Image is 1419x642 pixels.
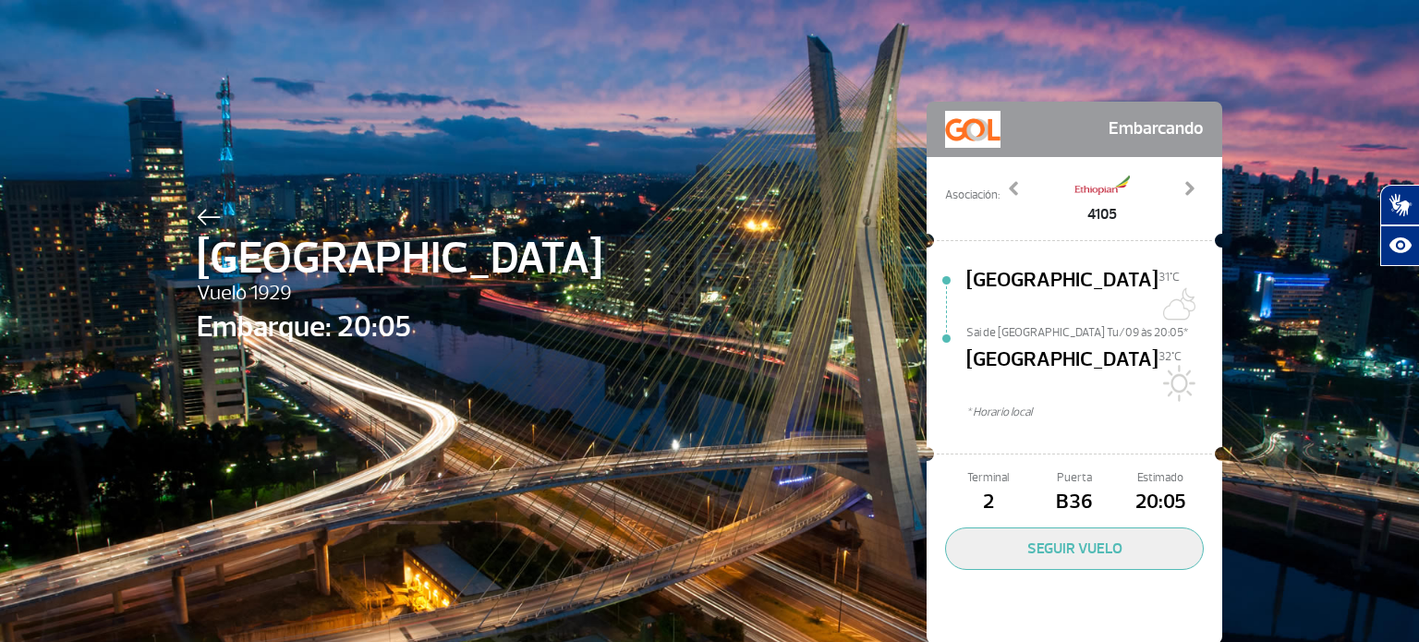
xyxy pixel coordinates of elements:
img: Algumas nuvens [1158,285,1195,322]
span: [GEOGRAPHIC_DATA] [966,265,1158,324]
span: Embarque: 20:05 [197,305,602,349]
span: Vuelo 1929 [197,278,602,309]
span: 32°C [1158,349,1182,364]
button: Abrir tradutor de língua de sinais. [1380,185,1419,225]
div: Plugin de acessibilidade da Hand Talk. [1380,185,1419,266]
span: Estimado [1118,469,1204,487]
span: [GEOGRAPHIC_DATA] [966,345,1158,404]
button: SEGUIR VUELO [945,527,1204,570]
span: 2 [945,487,1031,518]
span: [GEOGRAPHIC_DATA] [197,225,602,292]
img: Sol [1158,365,1195,402]
span: Asociación: [945,187,1000,204]
span: * Horario local [966,404,1222,421]
button: Abrir recursos assistivos. [1380,225,1419,266]
span: Puerta [1031,469,1117,487]
span: Embarcando [1109,111,1204,148]
span: Terminal [945,469,1031,487]
span: B36 [1031,487,1117,518]
span: 4105 [1074,203,1130,225]
span: 31°C [1158,270,1180,285]
span: Sai de [GEOGRAPHIC_DATA] Tu/09 às 20:05* [966,324,1222,337]
span: 20:05 [1118,487,1204,518]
